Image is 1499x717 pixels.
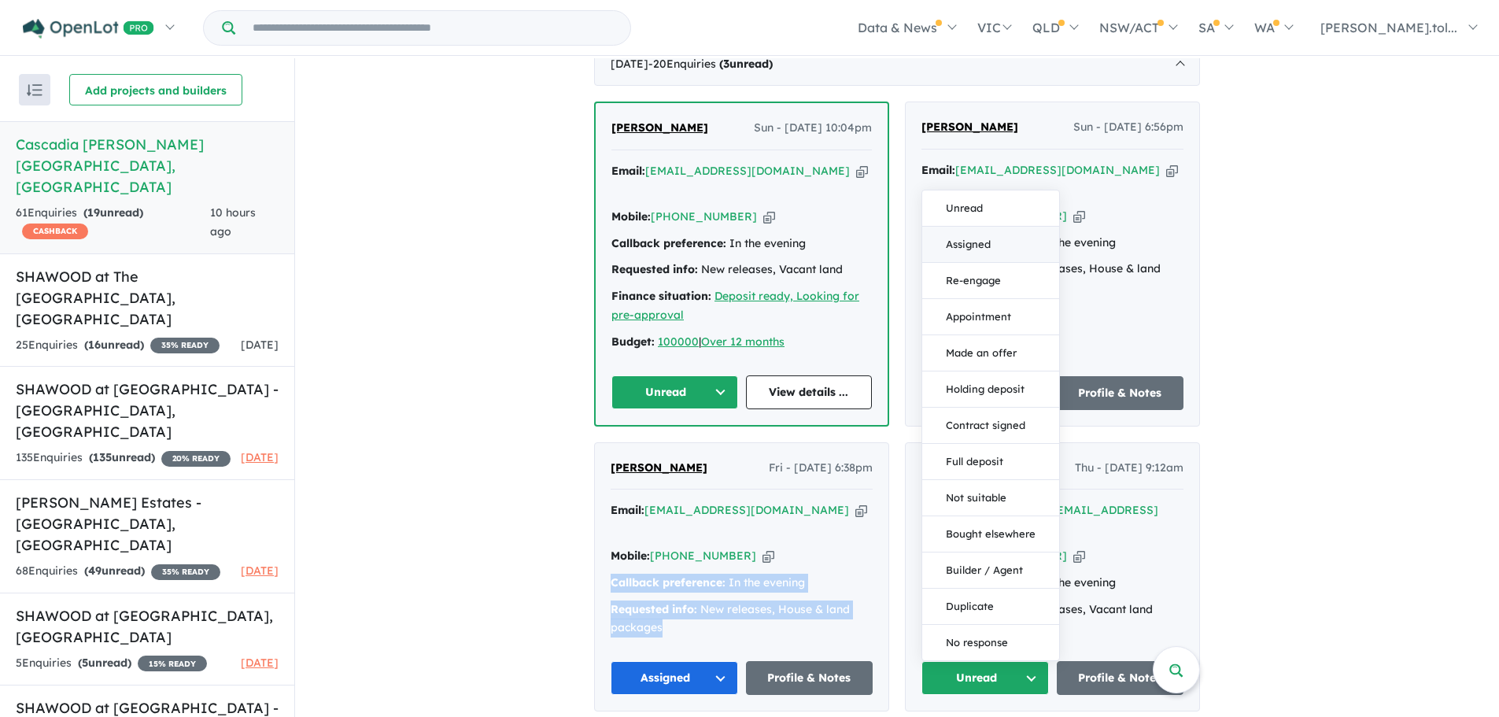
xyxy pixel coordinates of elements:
a: [PHONE_NUMBER] [651,209,757,224]
h5: [PERSON_NAME] Estates - [GEOGRAPHIC_DATA] , [GEOGRAPHIC_DATA] [16,492,279,556]
div: New releases, Vacant land [611,261,872,279]
button: Copy [1073,548,1085,564]
a: [PERSON_NAME] [611,459,707,478]
a: View details ... [746,375,873,409]
button: Re-engage [922,263,1059,299]
a: [EMAIL_ADDRESS][DOMAIN_NAME] [955,163,1160,177]
span: 20 % READY [161,451,231,467]
strong: ( unread) [83,205,143,220]
strong: Finance situation: [611,289,711,303]
div: [DATE] [594,43,1200,87]
div: | [611,333,872,352]
button: Copy [762,548,774,564]
span: Sun - [DATE] 6:56pm [1073,118,1183,137]
button: Unread [921,661,1049,695]
div: In the evening [611,235,872,253]
h5: Cascadia [PERSON_NAME][GEOGRAPHIC_DATA] , [GEOGRAPHIC_DATA] [16,134,279,198]
div: 5 Enquir ies [16,654,207,673]
a: Over 12 months [701,334,785,349]
button: Made an offer [922,335,1059,371]
span: 3 [723,57,729,71]
span: 16 [88,338,101,352]
button: Copy [856,163,868,179]
button: Copy [855,502,867,519]
span: 35 % READY [150,338,220,353]
h5: SHAWOOD at [GEOGRAPHIC_DATA] , [GEOGRAPHIC_DATA] [16,605,279,648]
div: 25 Enquir ies [16,336,220,355]
span: Fri - [DATE] 6:38pm [769,459,873,478]
a: [EMAIL_ADDRESS][DOMAIN_NAME] [644,503,849,517]
strong: Callback preference: [611,236,726,250]
a: [PHONE_NUMBER] [650,549,756,563]
a: [PERSON_NAME] [921,118,1018,137]
h5: SHAWOOD at The [GEOGRAPHIC_DATA] , [GEOGRAPHIC_DATA] [16,266,279,330]
button: Builder / Agent [922,553,1059,589]
a: Deposit ready, Looking for pre-approval [611,289,859,322]
button: Unread [922,190,1059,227]
span: [DATE] [241,450,279,464]
div: New releases, House & land packages [611,601,873,638]
a: Profile & Notes [1057,376,1184,410]
strong: Requested info: [611,602,697,616]
span: Thu - [DATE] 9:12am [1075,459,1183,478]
strong: ( unread) [84,338,144,352]
span: 19 [87,205,100,220]
button: Not suitable [922,480,1059,516]
button: Bought elsewhere [922,516,1059,553]
button: Add projects and builders [69,74,242,105]
a: Profile & Notes [1057,661,1184,695]
span: [DATE] [241,338,279,352]
img: sort.svg [27,84,42,96]
a: 100000 [658,334,699,349]
span: [DATE] [241,564,279,578]
div: 135 Enquir ies [16,449,231,468]
button: Contract signed [922,408,1059,444]
span: [PERSON_NAME] [921,120,1018,134]
button: Duplicate [922,589,1059,625]
button: Assigned [922,227,1059,263]
strong: Email: [921,163,955,177]
button: Copy [1166,162,1178,179]
span: Sun - [DATE] 10:04pm [754,119,872,138]
span: [PERSON_NAME] [611,120,708,135]
a: [PERSON_NAME] [611,119,708,138]
strong: Mobile: [611,549,650,563]
strong: ( unread) [78,656,131,670]
button: Copy [763,209,775,225]
span: [DATE] [241,656,279,670]
span: - 20 Enquir ies [648,57,773,71]
div: In the evening [611,574,873,593]
strong: ( unread) [719,57,773,71]
span: 49 [88,564,102,578]
span: 10 hours ago [210,205,256,238]
strong: Requested info: [611,262,698,276]
span: [PERSON_NAME] [611,460,707,475]
div: 68 Enquir ies [16,562,220,581]
button: Holding deposit [922,371,1059,408]
span: 5 [82,656,88,670]
button: Full deposit [922,444,1059,480]
strong: Email: [611,164,645,178]
a: Profile & Notes [746,661,873,695]
h5: SHAWOOD at [GEOGRAPHIC_DATA] - [GEOGRAPHIC_DATA] , [GEOGRAPHIC_DATA] [16,379,279,442]
img: Openlot PRO Logo White [23,19,154,39]
span: CASHBACK [22,224,88,239]
strong: Callback preference: [611,575,726,589]
div: Unread [921,190,1060,661]
input: Try estate name, suburb, builder or developer [238,11,627,45]
a: [EMAIL_ADDRESS][DOMAIN_NAME] [645,164,850,178]
strong: ( unread) [89,450,155,464]
button: Assigned [611,661,738,695]
button: Copy [1073,208,1085,224]
strong: Email: [611,503,644,517]
button: Unread [611,375,738,409]
span: 15 % READY [138,656,207,671]
strong: ( unread) [84,564,145,578]
button: Appointment [922,299,1059,335]
div: 61 Enquir ies [16,204,210,242]
strong: Mobile: [611,209,651,224]
span: [PERSON_NAME].tol... [1320,20,1457,35]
